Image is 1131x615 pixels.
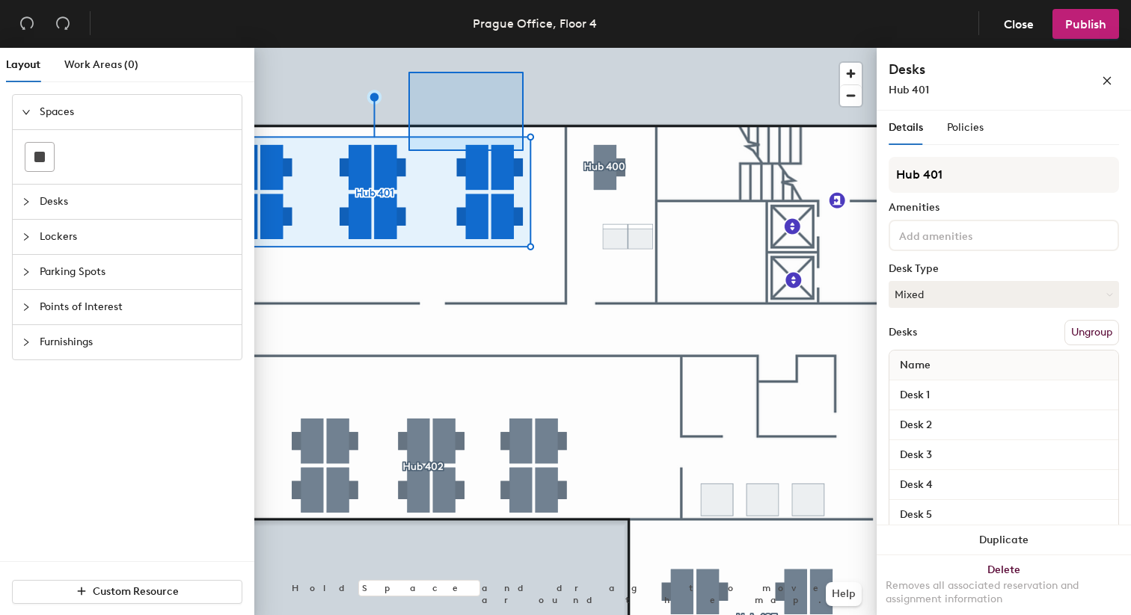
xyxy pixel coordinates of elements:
span: undo [19,16,34,31]
span: collapsed [22,303,31,312]
span: expanded [22,108,31,117]
button: Ungroup [1064,320,1119,345]
span: Desks [40,185,233,219]
input: Unnamed desk [892,504,1115,525]
button: Close [991,9,1046,39]
button: Duplicate [877,525,1131,555]
span: collapsed [22,197,31,206]
button: Custom Resource [12,580,242,604]
div: Desks [889,327,917,339]
button: Mixed [889,281,1119,308]
span: Details [889,121,923,134]
div: Desk Type [889,263,1119,275]
span: Publish [1065,17,1106,31]
span: Work Areas (0) [64,58,138,71]
div: Removes all associated reservation and assignment information [886,579,1122,606]
span: Custom Resource [93,585,179,598]
button: Help [826,582,862,606]
button: Redo (⌘ + ⇧ + Z) [48,9,78,39]
span: collapsed [22,268,31,276]
input: Unnamed desk [892,445,1115,466]
span: Layout [6,58,40,71]
span: close [1102,75,1112,86]
span: Points of Interest [40,290,233,324]
input: Unnamed desk [892,415,1115,436]
span: Close [1004,17,1034,31]
input: Add amenities [896,226,1031,244]
button: Undo (⌘ + Z) [12,9,42,39]
input: Unnamed desk [892,475,1115,495]
span: Parking Spots [40,255,233,289]
input: Unnamed desk [892,385,1115,406]
span: Furnishings [40,325,233,359]
span: Name [892,352,938,379]
span: Policies [947,121,984,134]
button: Publish [1052,9,1119,39]
span: collapsed [22,232,31,241]
span: Spaces [40,95,233,129]
div: Prague Office, Floor 4 [473,14,597,33]
h4: Desks [889,60,1053,79]
span: collapsed [22,338,31,347]
span: Hub 401 [889,84,929,96]
div: Amenities [889,202,1119,214]
span: Lockers [40,220,233,254]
